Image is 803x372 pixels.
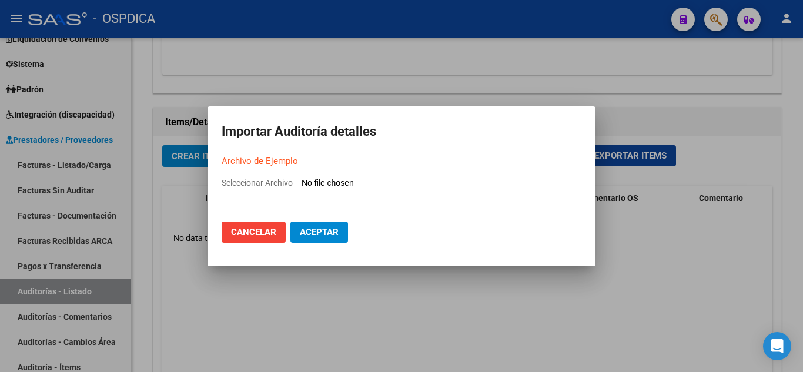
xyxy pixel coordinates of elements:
[222,222,286,243] button: Cancelar
[222,120,581,143] h2: Importar Auditoría detalles
[290,222,348,243] button: Aceptar
[231,227,276,237] span: Cancelar
[300,227,339,237] span: Aceptar
[763,332,791,360] div: Open Intercom Messenger
[222,178,293,187] span: Seleccionar Archivo
[222,156,298,166] a: Archivo de Ejemplo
